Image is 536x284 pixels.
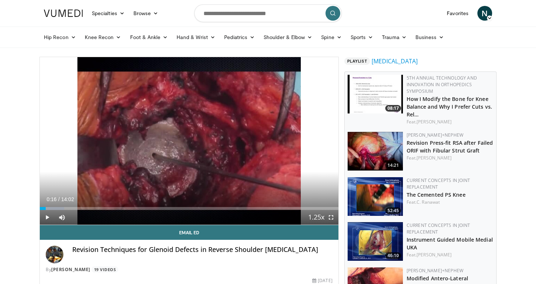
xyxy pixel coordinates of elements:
a: Favorites [442,6,473,21]
a: Trauma [377,30,411,45]
div: Feat. [407,155,493,161]
a: Hip Recon [39,30,80,45]
img: i4cJuXWs3HyaTjt34xMDoxOjBwO2Ktvk.150x105_q85_crop-smart_upscale.jpg [348,177,403,216]
button: Play [40,210,55,225]
a: Pediatrics [220,30,259,45]
span: / [58,196,60,202]
a: 5th Annual Technology and Innovation in Orthopedics Symposium [407,75,477,94]
a: 46:10 [348,222,403,261]
span: 08:17 [385,105,401,112]
a: Shoulder & Elbow [259,30,317,45]
a: 19 Videos [91,266,118,273]
a: 14:21 [348,132,403,171]
button: Mute [55,210,69,225]
a: Instrument Guided Mobile Medial UKA [407,236,493,251]
button: Fullscreen [324,210,338,225]
div: Feat. [407,119,493,125]
img: Avatar [46,246,63,263]
a: N [477,6,492,21]
a: Foot & Ankle [126,30,173,45]
img: 6210d4b6-b1e2-4c53-b60e-c9e1e9325557.150x105_q85_crop-smart_upscale.jpg [348,75,403,113]
img: 99999c55-6601-4c66-99ba-9920328285e9.150x105_q85_crop-smart_upscale.jpg [348,132,403,171]
a: Email Ed [40,225,338,240]
div: Progress Bar [40,207,338,210]
a: Revision Press-fit RSA after Failed ORIF with Fibular Strut Graft [407,139,493,154]
span: 46:10 [385,252,401,259]
div: [DATE] [312,277,332,284]
a: [PERSON_NAME] [417,155,452,161]
a: Knee Recon [80,30,126,45]
a: The Cemented PS Knee [407,191,466,198]
a: Sports [346,30,378,45]
h4: Revision Techniques for Glenoid Defects in Reverse Shoulder [MEDICAL_DATA] [72,246,333,254]
a: [PERSON_NAME] [417,119,452,125]
img: ywMW1sH5oHW2nJin4xMDoxOjBwO2Ktvk.150x105_q85_crop-smart_upscale.jpg [348,222,403,261]
div: Feat. [407,199,493,206]
input: Search topics, interventions [194,4,342,22]
a: Spine [317,30,346,45]
a: Specialties [87,6,129,21]
button: Playback Rate [309,210,324,225]
a: Hand & Wrist [172,30,220,45]
a: Current Concepts in Joint Replacement [407,222,470,235]
a: [PERSON_NAME]+Nephew [407,267,463,274]
a: 08:17 [348,75,403,113]
span: 0:16 [46,196,56,202]
a: Browse [129,6,163,21]
a: [PERSON_NAME]+Nephew [407,132,463,138]
a: Current Concepts in Joint Replacement [407,177,470,190]
img: VuMedi Logo [44,10,83,17]
a: How I Modify the Bone for Knee Balance and Why I Prefer Cuts vs. Rel… [407,95,492,118]
span: Playlist [344,57,370,65]
span: 14:21 [385,162,401,169]
div: Feat. [407,252,493,258]
div: By [46,266,333,273]
span: 52:45 [385,207,401,214]
a: [PERSON_NAME] [51,266,90,273]
video-js: Video Player [40,57,338,225]
a: Business [411,30,449,45]
span: 14:02 [61,196,74,202]
a: [MEDICAL_DATA] [372,57,418,66]
a: [PERSON_NAME] [417,252,452,258]
a: 52:45 [348,177,403,216]
a: C. Ranawat [417,199,440,205]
